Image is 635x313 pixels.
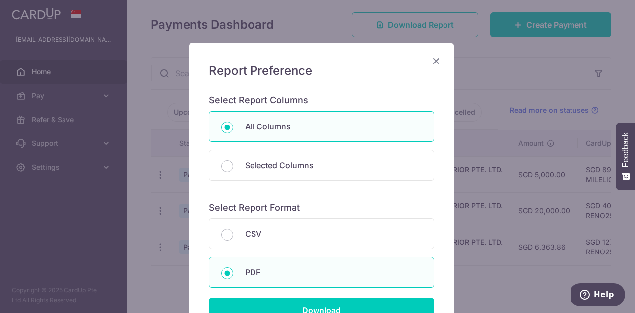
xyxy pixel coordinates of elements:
p: Selected Columns [245,159,422,171]
button: Close [430,55,442,67]
span: Feedback [621,132,630,167]
h6: Select Report Columns [209,95,434,106]
p: CSV [245,228,422,240]
p: PDF [245,266,422,278]
iframe: Opens a widget where you can find more information [571,283,625,308]
p: All Columns [245,121,422,132]
h6: Select Report Format [209,202,434,214]
button: Feedback - Show survey [616,123,635,190]
h5: Report Preference [209,63,434,79]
